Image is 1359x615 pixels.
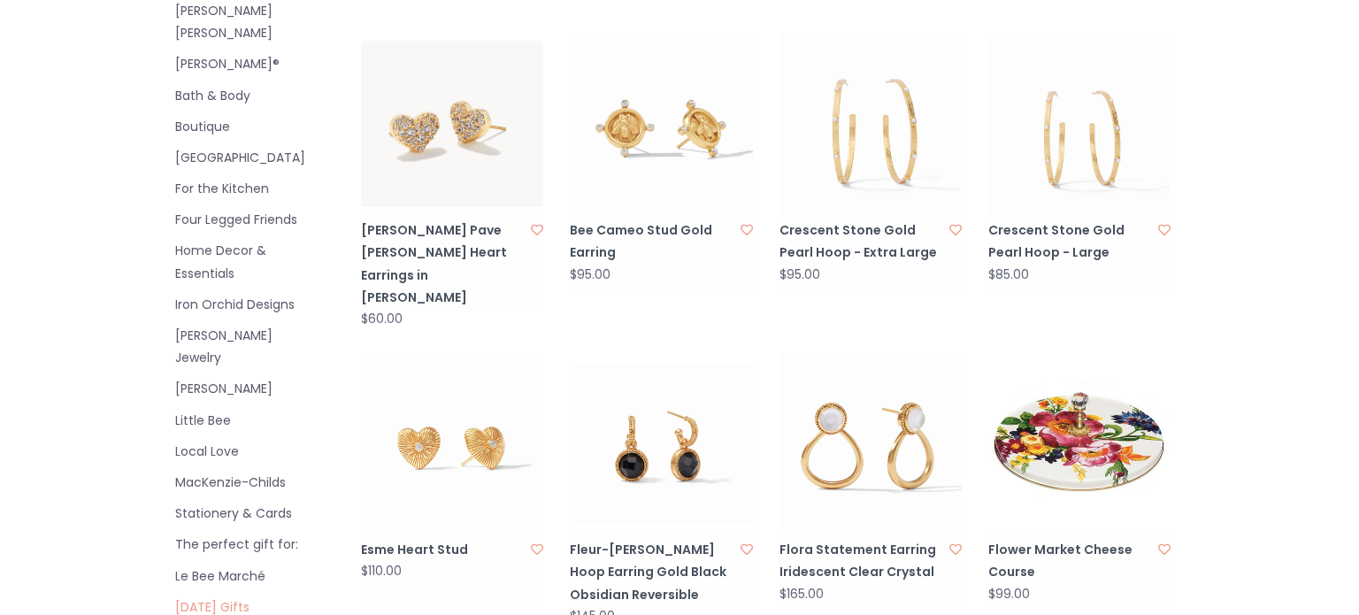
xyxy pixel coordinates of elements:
[175,294,321,316] a: Iron Orchid Designs
[779,588,824,601] div: $165.00
[175,178,321,200] a: For the Kitchen
[175,503,321,525] a: Stationery & Cards
[361,565,402,578] div: $110.00
[175,209,321,231] a: Four Legged Friends
[531,221,543,239] a: Add to wishlist
[988,539,1153,583] a: Flower Market Cheese Course
[570,352,752,534] img: Julie Vos Fleur-de-Lis Hoop Earring Gold Black Obsidian Reversible
[1158,541,1171,558] a: Add to wishlist
[988,588,1030,601] div: $99.00
[175,565,321,588] a: Le Bee Marché
[779,539,944,583] a: Flora Statement Earring Iridescent Clear Crystal
[741,221,753,239] a: Add to wishlist
[175,378,321,400] a: [PERSON_NAME]
[741,541,753,558] a: Add to wishlist
[361,312,403,326] div: $60.00
[175,53,321,75] a: [PERSON_NAME]®
[779,268,820,281] div: $95.00
[570,219,734,264] a: Bee Cameo Stud Gold Earring
[779,352,962,534] img: Julie Vos Flora Statement Earring Iridescent Clear Crystal
[570,539,734,606] a: Fleur-[PERSON_NAME] Hoop Earring Gold Black Obsidian Reversible
[361,219,526,309] a: [PERSON_NAME] Pave [PERSON_NAME] Heart Earrings in [PERSON_NAME]
[988,268,1029,281] div: $85.00
[988,219,1153,264] a: Crescent Stone Gold Pearl Hoop - Large
[570,268,610,281] div: $95.00
[570,33,752,215] img: Julie Vos Bee Cameo Stud Gold Earring
[175,240,321,284] a: Home Decor & Essentials
[361,33,543,215] img: Kendra Scott Ari Gold Pave Crystal Heart Earrings in White Crystal
[175,325,321,369] a: [PERSON_NAME] Jewelry
[779,219,944,264] a: Crescent Stone Gold Pearl Hoop - Extra Large
[949,221,962,239] a: Add to wishlist
[361,352,543,534] img: Julie Vos Esme Heart Stud
[361,539,526,561] a: Esme Heart Stud
[531,541,543,558] a: Add to wishlist
[175,85,321,107] a: Bath & Body
[779,33,962,215] img: Julie Vos Crescent Stone Gold Pearl Hoop - Extra Large
[949,541,962,558] a: Add to wishlist
[988,352,1171,534] img: MacKenzie-Childs Flower Market Cheese Course
[175,410,321,432] a: Little Bee
[175,147,321,169] a: [GEOGRAPHIC_DATA]
[175,116,321,138] a: Boutique
[175,472,321,494] a: MacKenzie-Childs
[1158,221,1171,239] a: Add to wishlist
[175,534,321,556] a: The perfect gift for:
[988,33,1171,215] img: Julie Vos Crescent Stone Gold Pearl Hoop - Large
[175,441,321,463] a: Local Love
